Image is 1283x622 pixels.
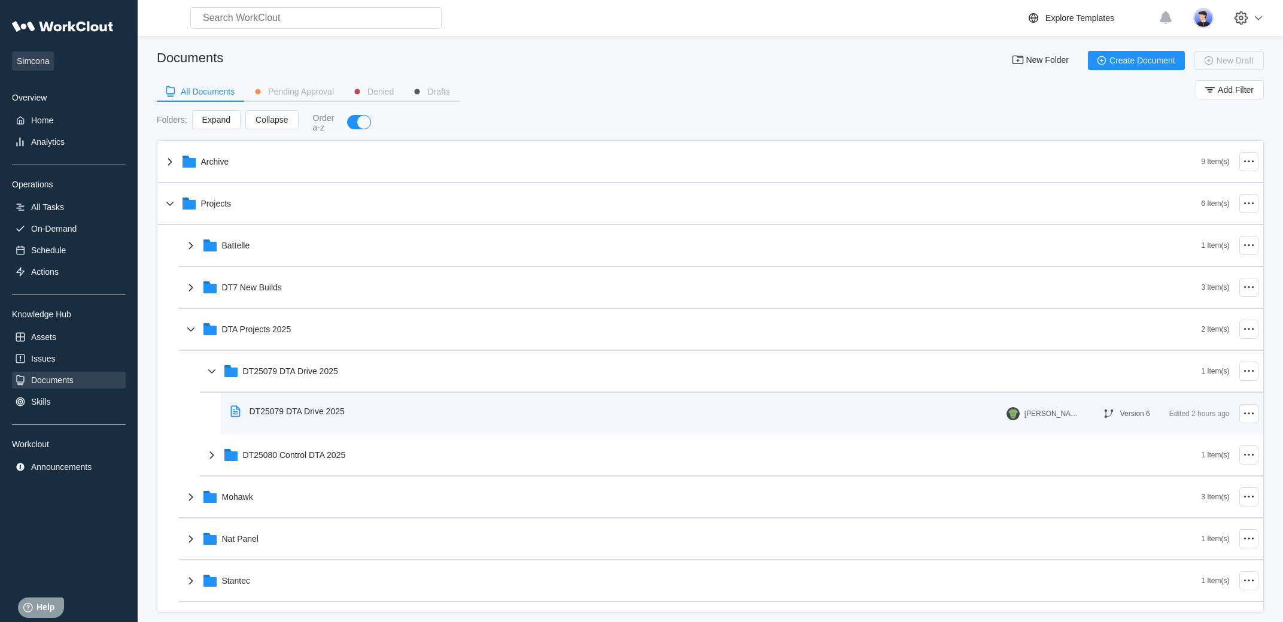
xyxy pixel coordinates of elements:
[1201,493,1229,501] div: 3 Item(s)
[31,224,77,233] div: On-Demand
[1169,406,1230,421] div: Edited 2 hours ago
[1201,325,1229,333] div: 2 Item(s)
[12,439,126,449] div: Workclout
[1201,283,1229,292] div: 3 Item(s)
[1045,13,1114,23] div: Explore Templates
[1088,51,1185,70] button: Create Document
[1026,56,1069,65] span: New Folder
[1026,11,1153,25] a: Explore Templates
[31,397,51,406] div: Skills
[157,83,244,101] button: All Documents
[31,137,65,147] div: Analytics
[1007,407,1020,420] img: gator.png
[222,283,282,292] div: DT7 New Builds
[12,112,126,129] a: Home
[222,324,291,334] div: DTA Projects 2025
[245,110,298,129] button: Collapse
[192,110,241,129] button: Expand
[1201,577,1229,585] div: 1 Item(s)
[427,87,449,96] div: Drafts
[1217,56,1254,65] span: New Draft
[31,116,53,125] div: Home
[31,375,74,385] div: Documents
[31,462,92,472] div: Announcements
[12,329,126,345] a: Assets
[256,116,288,124] span: Collapse
[1218,86,1254,94] span: Add Filter
[201,157,229,166] div: Archive
[403,83,459,101] button: Drafts
[12,199,126,216] a: All Tasks
[1120,409,1150,418] div: Version 6
[190,7,442,29] input: Search WorkClout
[244,83,343,101] button: Pending Approval
[243,366,338,376] div: DT25079 DTA Drive 2025
[367,87,394,96] div: Denied
[1024,409,1078,418] div: [PERSON_NAME]
[1193,8,1214,28] img: user-5.png
[12,220,126,237] a: On-Demand
[1196,80,1264,99] button: Add Filter
[1201,451,1229,459] div: 1 Item(s)
[222,576,250,585] div: Stantec
[31,245,66,255] div: Schedule
[12,242,126,259] a: Schedule
[31,332,56,342] div: Assets
[1109,56,1175,65] span: Create Document
[31,267,59,277] div: Actions
[157,115,187,125] div: Folders :
[250,406,345,416] div: DT25079 DTA Drive 2025
[222,241,250,250] div: Battelle
[12,133,126,150] a: Analytics
[31,202,64,212] div: All Tasks
[1004,51,1078,70] button: New Folder
[201,199,232,208] div: Projects
[222,534,259,544] div: Nat Panel
[1201,199,1229,208] div: 6 Item(s)
[243,450,346,460] div: DT25080 Control DTA 2025
[12,350,126,367] a: Issues
[202,116,230,124] span: Expand
[31,354,55,363] div: Issues
[12,51,54,71] span: Simcona
[12,93,126,102] div: Overview
[1201,367,1229,375] div: 1 Item(s)
[12,372,126,389] a: Documents
[12,459,126,475] a: Announcements
[12,180,126,189] div: Operations
[268,87,334,96] div: Pending Approval
[1201,535,1229,543] div: 1 Item(s)
[1201,157,1229,166] div: 9 Item(s)
[222,492,253,502] div: Mohawk
[12,310,126,319] div: Knowledge Hub
[157,50,223,66] div: Documents
[1194,51,1264,70] button: New Draft
[12,263,126,280] a: Actions
[181,87,235,96] div: All Documents
[1201,241,1229,250] div: 1 Item(s)
[343,83,403,101] button: Denied
[12,393,126,410] a: Skills
[313,113,336,132] div: Order a-z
